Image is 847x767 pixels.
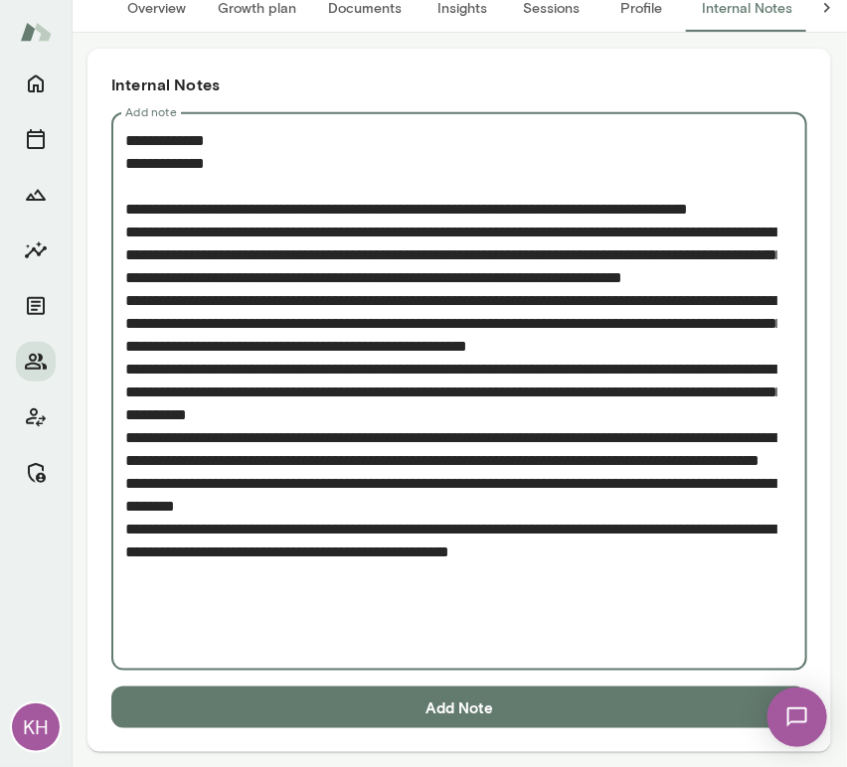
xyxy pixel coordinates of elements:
button: Manage [16,453,56,493]
button: Sessions [16,119,56,159]
div: KH [12,703,60,751]
label: Add note [125,103,177,120]
button: Documents [16,286,56,326]
button: Growth Plan [16,175,56,215]
button: Insights [16,230,56,270]
img: Mento [20,13,52,51]
h6: Internal Notes [111,73,807,96]
button: Add Note [111,687,807,728]
button: Members [16,342,56,382]
button: Home [16,64,56,103]
button: Client app [16,397,56,437]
